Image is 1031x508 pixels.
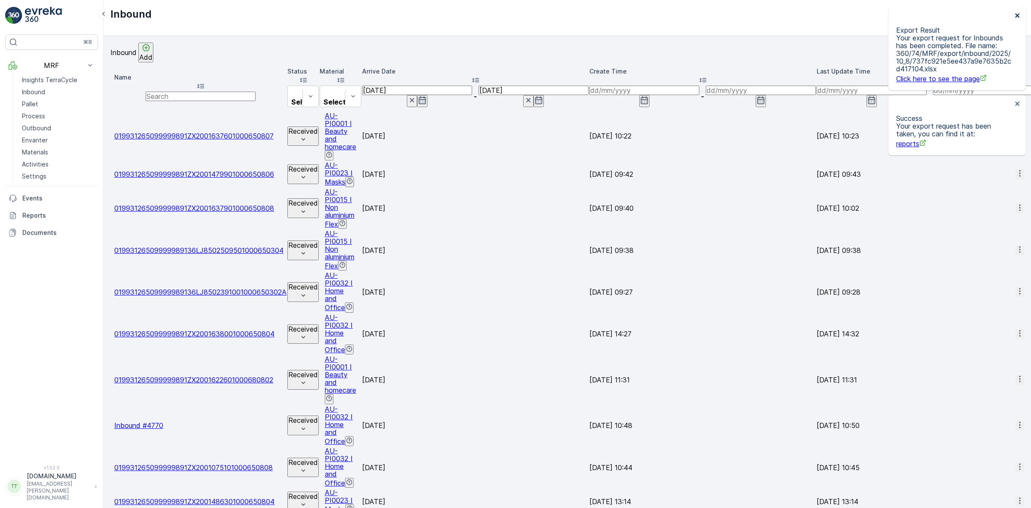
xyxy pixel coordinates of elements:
p: Success [896,114,1012,122]
button: TT[DOMAIN_NAME][EMAIL_ADDRESS][PERSON_NAME][DOMAIN_NAME] [5,472,98,501]
p: Pallet [22,100,38,108]
a: 01993126509999989136LJ8502391001000650302A [114,288,287,296]
span: 019931265099999891ZX2001638001000650804 [114,329,275,338]
button: Received [287,164,319,184]
button: Received [287,198,319,218]
td: [DATE] 09:40 [589,188,816,229]
p: Received [288,459,318,466]
td: [DATE] 10:48 [589,405,816,446]
img: logo_light-DOdMpM7g.png [25,7,62,24]
p: Export Result [896,26,1012,34]
p: Select [323,98,346,106]
a: Inbound [18,86,98,98]
a: 019931265099999891ZX2001637601000650807 [114,132,274,140]
button: Received [287,458,319,477]
p: MRF [22,62,81,69]
a: AU-PI0001 I Beauty and homecare [325,355,356,394]
button: close [1015,100,1021,108]
td: [DATE] [362,271,589,312]
a: Inbound #4770 [114,421,163,430]
a: Click here to see the page [896,74,1012,83]
p: Insights TerraCycle [22,76,77,84]
td: [DATE] [362,314,589,354]
span: v 1.52.0 [5,465,98,470]
p: Materials [22,148,48,157]
span: 019931265099999891ZX2001637901000650808 [114,204,274,212]
p: Received [288,493,318,500]
p: Your export request has been taken, you can find it at: [896,122,1012,138]
a: Insights TerraCycle [18,74,98,86]
button: Received [287,240,319,260]
span: reports [896,139,926,148]
p: Material [320,67,361,76]
span: Click here to see the page [896,74,987,83]
td: [DATE] 14:27 [589,314,816,354]
p: Reports [22,211,95,220]
a: Outbound [18,122,98,134]
input: dd/mm/yyyy [479,86,589,95]
td: [DATE] [362,355,589,404]
span: AU-PI0032 I Home and Office [325,271,353,312]
p: Received [288,371,318,379]
a: Documents [5,224,98,241]
a: reports [896,139,1012,148]
p: Process [22,112,45,120]
td: [DATE] [362,112,589,160]
button: MRF [5,57,98,74]
p: Received [288,127,318,135]
p: Received [288,165,318,173]
input: dd/mm/yyyy [817,86,927,95]
input: dd/mm/yyyy [362,86,472,95]
td: [DATE] 09:38 [589,230,816,271]
p: Outbound [22,124,51,132]
button: Received [287,370,319,390]
a: Materials [18,146,98,158]
p: Events [22,194,95,203]
p: Your export request for Inbounds has been completed. File name: 360/74/MRF/export/inbound/2025/10... [896,34,1012,73]
a: AU-PI0015 I Non aluminium Flex [325,229,354,270]
p: [DOMAIN_NAME] [27,472,90,480]
td: [DATE] 09:42 [589,161,816,187]
p: Activities [22,160,49,169]
span: AU-PI0015 I Non aluminium Flex [325,188,354,228]
td: [DATE] [362,447,589,488]
td: [DATE] [362,161,589,187]
a: Reports [5,207,98,224]
a: AU-PI0023 I Masks [325,161,353,186]
button: Received [287,416,319,435]
input: dd/mm/yyyy [706,86,816,95]
p: Inbound [22,88,45,96]
a: AU-PI0032 I Home and Office [325,446,353,487]
a: 01993126509999989136LJ8502509501000650304 [114,246,284,255]
p: Create Time [589,67,816,76]
a: 019931265099999891ZX2001075101000650808 [114,463,273,472]
p: Arrive Date [362,67,589,76]
td: [DATE] [362,405,589,446]
p: Documents [22,228,95,237]
p: Envanter [22,136,48,145]
p: Received [288,325,318,333]
p: Status [287,67,319,76]
a: Process [18,110,98,122]
p: Received [288,241,318,249]
a: Settings [18,170,98,182]
a: 019931265099999891ZX2001479901000650806 [114,170,274,179]
input: dd/mm/yyyy [589,86,699,95]
button: Received [287,282,319,302]
p: Received [288,416,318,424]
p: [EMAIL_ADDRESS][PERSON_NAME][DOMAIN_NAME] [27,480,90,501]
td: [DATE] 10:44 [589,447,816,488]
a: Events [5,190,98,207]
p: Add [139,53,153,61]
input: Search [146,92,256,101]
p: Inbound [110,49,137,56]
p: Received [288,283,318,291]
